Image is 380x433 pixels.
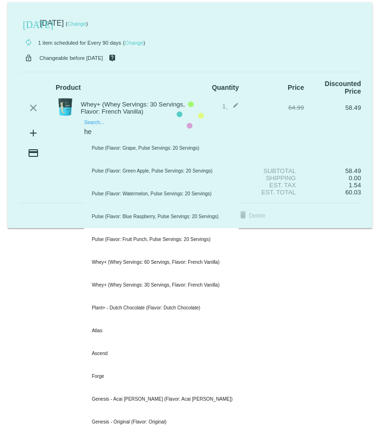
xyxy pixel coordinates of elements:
div: Whey+ (Whey Servings: 60 Servings, Flavor: French Vanilla) [84,251,239,274]
div: Whey+ (Whey Servings: 30 Servings, Flavor: French Vanilla) [84,274,239,297]
div: Pulse (Flavor: Fruit Punch, Pulse Servings: 20 Servings) [84,228,239,251]
div: Forge [84,365,239,388]
div: Atlas [84,319,239,342]
div: Ascend [84,342,239,365]
div: Plant+ - Dutch Chocolate (Flavor: Dutch Chocolate) [84,297,239,319]
div: Genesis - Acai [PERSON_NAME] (Flavor: Acai [PERSON_NAME]) [84,388,239,411]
